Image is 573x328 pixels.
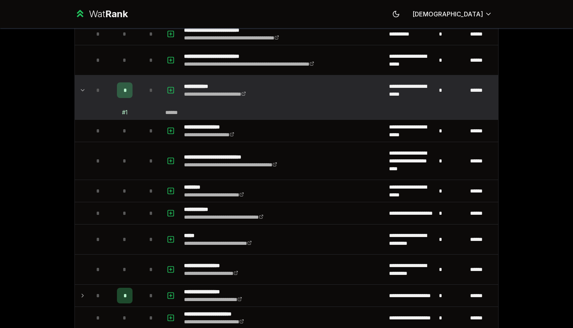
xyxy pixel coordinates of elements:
a: WatRank [74,8,128,20]
span: [DEMOGRAPHIC_DATA] [412,9,483,19]
div: Wat [89,8,128,20]
div: # 1 [122,109,127,116]
span: Rank [105,8,128,20]
button: [DEMOGRAPHIC_DATA] [406,7,499,21]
